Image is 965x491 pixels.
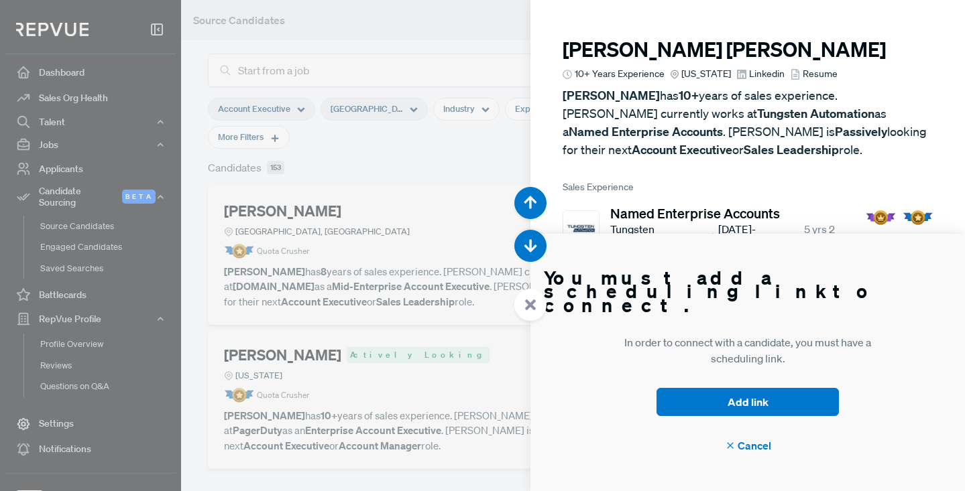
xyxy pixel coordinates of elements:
[757,106,874,121] strong: Tungsten Automation
[610,205,856,221] h5: Named Enterprise Accounts
[744,142,839,157] strong: Sales Leadership
[566,214,595,244] img: Tungsten Automation
[563,86,933,159] p: has years of sales experience. [PERSON_NAME] currently works at as a . [PERSON_NAME] is looking f...
[563,38,933,62] h3: [PERSON_NAME] [PERSON_NAME]
[569,124,723,139] strong: Named Enterprise Accounts
[903,210,933,225] img: Quota Badge
[632,142,732,157] strong: Account Executive
[681,67,731,81] span: [US_STATE]
[575,67,665,81] span: 10+ Years Experience
[679,88,699,103] strong: 10+
[803,67,838,81] span: Resume
[736,67,785,81] a: Linkedin
[725,437,771,453] span: Cancel
[544,271,952,313] h3: You must add a scheduling link to connect.
[749,67,785,81] span: Linkedin
[610,221,714,253] span: Tungsten Automation
[790,67,838,81] a: Resume
[587,334,909,366] p: In order to connect with a candidate, you must have a scheduling link.
[657,388,839,416] button: Add link
[563,88,660,103] strong: [PERSON_NAME]
[835,124,887,139] strong: Passively
[804,221,855,253] span: 5 yrs 2 mos
[866,210,896,225] img: President Badge
[718,221,792,253] span: [DATE] - Present
[796,229,800,245] article: •
[563,180,933,194] span: Sales Experience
